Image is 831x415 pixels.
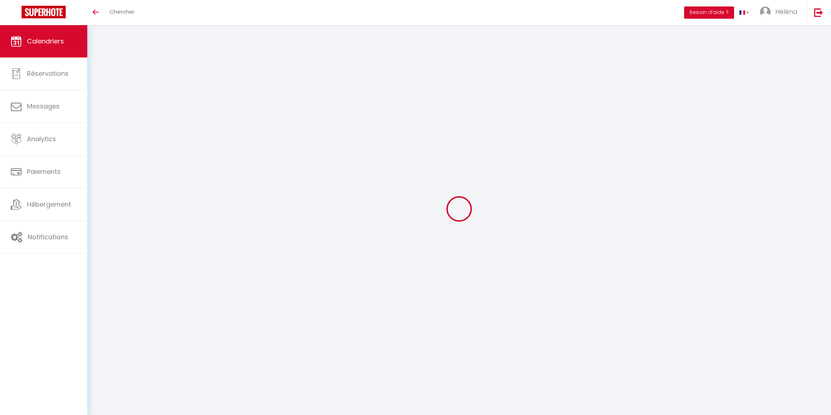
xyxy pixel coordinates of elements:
img: Super Booking [22,6,66,18]
span: Messages [27,102,60,111]
span: Réservations [27,69,69,78]
button: Besoin d'aide ? [684,6,734,19]
span: Notifications [28,232,68,241]
span: Paiements [27,167,61,176]
span: Analytics [27,134,56,143]
img: ... [760,6,771,17]
img: logout [814,8,823,17]
span: Hébergement [27,200,71,209]
span: Chercher [110,8,134,15]
span: Héléna [775,7,798,16]
span: Calendriers [27,37,64,46]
